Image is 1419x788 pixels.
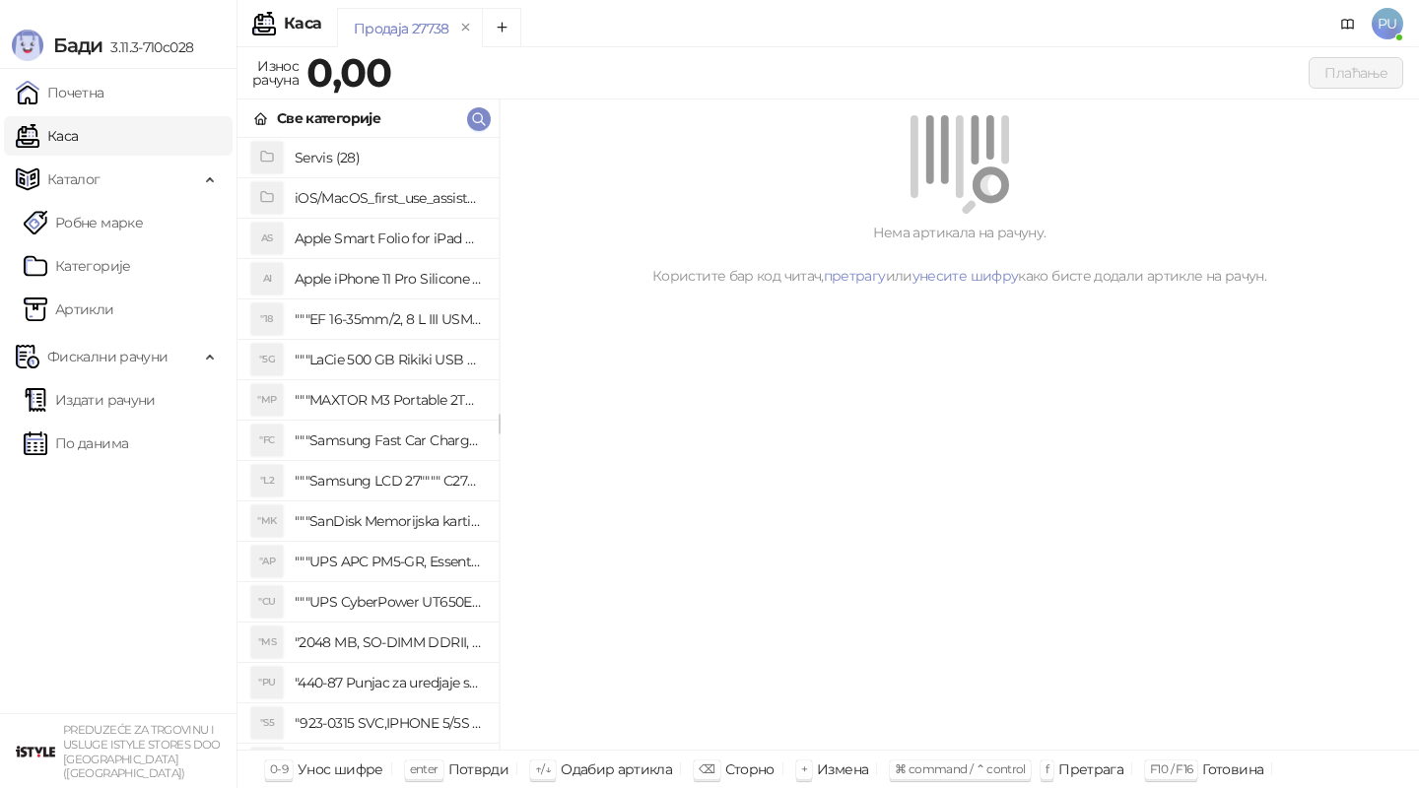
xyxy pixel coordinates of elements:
[24,380,156,420] a: Издати рачуни
[295,667,483,698] h4: "440-87 Punjac za uredjaje sa micro USB portom 4/1, Stand."
[251,384,283,416] div: "MP
[801,761,807,776] span: +
[16,732,55,771] img: 64x64-companyLogo-77b92cf4-9946-4f36-9751-bf7bb5fd2c7d.png
[295,505,483,537] h4: """SanDisk Memorijska kartica 256GB microSDXC sa SD adapterom SDSQXA1-256G-GN6MA - Extreme PLUS, ...
[295,344,483,375] h4: """LaCie 500 GB Rikiki USB 3.0 / Ultra Compact & Resistant aluminum / USB 3.0 / 2.5"""""""
[248,53,303,93] div: Износ рачуна
[251,586,283,618] div: "CU
[295,707,483,739] h4: "923-0315 SVC,IPHONE 5/5S BATTERY REMOVAL TRAY Držač za iPhone sa kojim se otvara display
[725,756,775,782] div: Сторно
[251,546,283,577] div: "AP
[63,723,221,780] small: PREDUZEĆE ZA TRGOVINU I USLUGE ISTYLE STORES DOO [GEOGRAPHIC_DATA] ([GEOGRAPHIC_DATA])
[295,748,483,779] h4: "923-0448 SVC,IPHONE,TOURQUE DRIVER KIT .65KGF- CM Šrafciger "
[47,337,168,376] span: Фискални рачуни
[295,465,483,496] h4: """Samsung LCD 27"""" C27F390FHUXEN"""
[251,667,283,698] div: "PU
[295,142,483,173] h4: Servis (28)
[251,707,283,739] div: "S5
[251,425,283,456] div: "FC
[251,626,283,658] div: "MS
[295,425,483,456] h4: """Samsung Fast Car Charge Adapter, brzi auto punja_, boja crna"""
[251,748,283,779] div: "SD
[1150,761,1192,776] span: F10 / F16
[912,267,1019,285] a: унесите шифру
[354,18,449,39] div: Продаја 27738
[295,223,483,254] h4: Apple Smart Folio for iPad mini (A17 Pro) - Sage
[270,761,288,776] span: 0-9
[295,182,483,214] h4: iOS/MacOS_first_use_assistance (4)
[1309,57,1403,89] button: Плаћање
[251,303,283,335] div: "18
[251,344,283,375] div: "5G
[453,20,479,36] button: remove
[295,586,483,618] h4: """UPS CyberPower UT650EG, 650VA/360W , line-int., s_uko, desktop"""
[1202,756,1263,782] div: Готовина
[251,223,283,254] div: AS
[295,546,483,577] h4: """UPS APC PM5-GR, Essential Surge Arrest,5 utic_nica"""
[699,761,714,776] span: ⌫
[24,203,143,242] a: Робне марке
[295,384,483,416] h4: """MAXTOR M3 Portable 2TB 2.5"""" crni eksterni hard disk HX-M201TCB/GM"""
[295,263,483,295] h4: Apple iPhone 11 Pro Silicone Case - Black
[277,107,380,129] div: Све категорије
[1058,756,1123,782] div: Претрага
[1332,8,1364,39] a: Документација
[295,303,483,335] h4: """EF 16-35mm/2, 8 L III USM"""
[24,424,128,463] a: По данима
[410,761,439,776] span: enter
[237,138,499,750] div: grid
[895,761,1026,776] span: ⌘ command / ⌃ control
[523,222,1395,287] div: Нема артикала на рачуну. Користите бар код читач, или како бисте додали артикле на рачун.
[53,33,102,57] span: Бади
[535,761,551,776] span: ↑/↓
[24,290,114,329] a: ArtikliАртикли
[448,756,509,782] div: Потврди
[298,756,383,782] div: Унос шифре
[102,38,193,56] span: 3.11.3-710c028
[1046,761,1048,776] span: f
[561,756,672,782] div: Одабир артикла
[482,8,521,47] button: Add tab
[12,30,43,61] img: Logo
[817,756,868,782] div: Измена
[306,48,391,97] strong: 0,00
[251,505,283,537] div: "MK
[284,16,321,32] div: Каса
[251,263,283,295] div: AI
[1372,8,1403,39] span: PU
[47,160,101,199] span: Каталог
[16,116,78,156] a: Каса
[24,246,131,286] a: Категорије
[16,73,104,112] a: Почетна
[251,465,283,496] div: "L2
[295,626,483,658] h4: "2048 MB, SO-DIMM DDRII, 667 MHz, Napajanje 1,8 0,1 V, Latencija CL5"
[824,267,886,285] a: претрагу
